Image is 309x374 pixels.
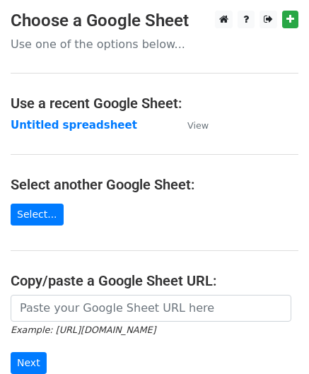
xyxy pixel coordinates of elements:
input: Next [11,352,47,374]
h4: Select another Google Sheet: [11,176,298,193]
a: Select... [11,204,64,226]
a: Untitled spreadsheet [11,119,137,132]
small: View [187,120,209,131]
a: View [173,119,209,132]
h4: Use a recent Google Sheet: [11,95,298,112]
h4: Copy/paste a Google Sheet URL: [11,272,298,289]
input: Paste your Google Sheet URL here [11,295,291,322]
h3: Choose a Google Sheet [11,11,298,31]
p: Use one of the options below... [11,37,298,52]
small: Example: [URL][DOMAIN_NAME] [11,325,156,335]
